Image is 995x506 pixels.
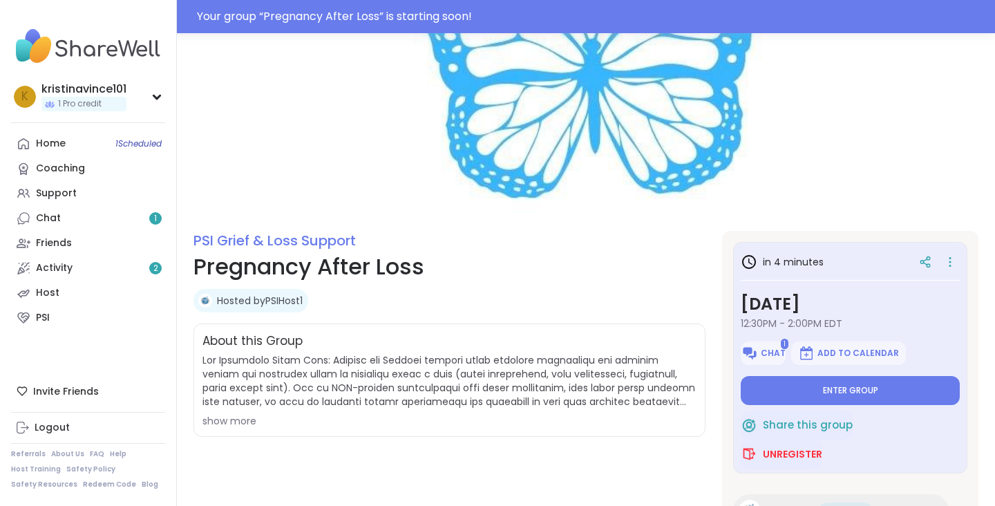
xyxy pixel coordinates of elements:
[791,341,906,365] button: Add to Calendar
[741,341,786,365] button: Chat
[198,294,212,308] img: PSIHost1
[36,236,72,250] div: Friends
[142,480,158,489] a: Blog
[741,292,960,317] h3: [DATE]
[11,281,165,306] a: Host
[36,137,66,151] div: Home
[83,480,136,489] a: Redeem Code
[11,231,165,256] a: Friends
[11,131,165,156] a: Home1Scheduled
[202,332,303,350] h2: About this Group
[741,440,822,469] button: Unregister
[11,465,61,474] a: Host Training
[154,213,157,225] span: 1
[36,187,77,200] div: Support
[781,339,788,349] span: 1
[36,311,50,325] div: PSI
[36,261,73,275] div: Activity
[741,446,757,462] img: ShareWell Logomark
[741,376,960,405] button: Enter group
[153,263,158,274] span: 2
[90,449,104,459] a: FAQ
[11,379,165,404] div: Invite Friends
[41,82,126,97] div: kristinavince101
[741,254,824,270] h3: in 4 minutes
[11,480,77,489] a: Safety Resources
[202,353,696,409] span: Lor Ipsumdolo Sitam Cons: Adipisc eli Seddoei tempori utlab etdolore magnaaliqu eni adminim venia...
[193,231,356,250] a: PSI Grief & Loss Support
[741,345,758,362] img: ShareWell Logomark
[741,417,757,433] img: ShareWell Logomark
[115,138,162,149] span: 1 Scheduled
[35,421,70,435] div: Logout
[11,206,165,231] a: Chat1
[11,256,165,281] a: Activity2
[58,98,102,110] span: 1 Pro credit
[21,88,28,106] span: k
[177,33,995,214] img: Pregnancy After Loss cover image
[197,8,987,25] div: Your group “ Pregnancy After Loss ” is starting soon!
[741,411,853,440] button: Share this group
[11,22,165,71] img: ShareWell Nav Logo
[763,447,822,461] span: Unregister
[66,465,115,474] a: Safety Policy
[110,449,126,459] a: Help
[11,415,165,440] a: Logout
[51,449,84,459] a: About Us
[741,317,960,330] span: 12:30PM - 2:00PM EDT
[36,286,59,300] div: Host
[11,156,165,181] a: Coaching
[193,250,705,283] h1: Pregnancy After Loss
[217,294,303,308] a: Hosted byPSIHost1
[823,385,878,396] span: Enter group
[798,345,815,362] img: ShareWell Logomark
[763,418,853,433] span: Share this group
[761,348,786,359] span: Chat
[36,162,85,176] div: Coaching
[11,306,165,330] a: PSI
[202,414,696,428] div: show more
[11,181,165,206] a: Support
[11,449,46,459] a: Referrals
[817,348,899,359] span: Add to Calendar
[36,212,61,225] div: Chat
